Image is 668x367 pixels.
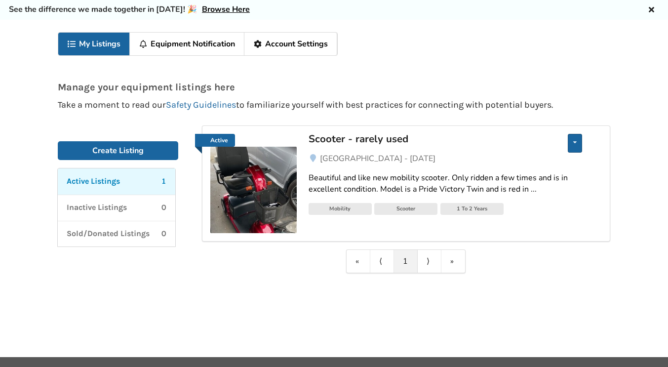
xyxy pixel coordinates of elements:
[58,141,178,160] a: Create Listing
[346,249,466,273] div: Pagination Navigation
[166,99,236,110] a: Safety Guidelines
[440,203,504,215] div: 1 To 2 Years
[244,33,337,55] a: Account Settings
[210,134,297,233] a: Active
[441,250,465,273] a: Last item
[161,228,166,240] p: 0
[202,4,250,15] a: Browse Here
[374,203,437,215] div: Scooter
[161,202,166,213] p: 0
[309,164,602,203] a: Beautiful and like new mobility scooter. Only ridden a few times and is in excellent condition. M...
[309,203,602,217] a: MobilityScooter1 To 2 Years
[394,250,418,273] a: 1
[58,33,130,55] a: My Listings
[309,134,539,153] a: Scooter - rarely used
[161,176,166,187] p: 1
[309,203,372,215] div: Mobility
[370,250,394,273] a: Previous item
[58,82,610,92] p: Manage your equipment listings here
[320,153,435,164] span: [GEOGRAPHIC_DATA] - [DATE]
[130,33,244,55] a: Equipment Notification
[9,4,250,15] h5: See the difference we made together in [DATE]! 🎉
[418,250,441,273] a: Next item
[67,202,127,213] p: Inactive Listings
[309,172,602,195] div: Beautiful and like new mobility scooter. Only ridden a few times and is in excellent condition. M...
[309,153,602,164] a: [GEOGRAPHIC_DATA] - [DATE]
[347,250,370,273] a: First item
[58,100,610,110] p: Take a moment to read our to familiarize yourself with best practices for connecting with potenti...
[67,228,150,240] p: Sold/Donated Listings
[309,132,539,145] div: Scooter - rarely used
[210,147,297,233] img: mobility-scooter - rarely used
[195,134,235,147] a: Active
[67,176,120,187] p: Active Listings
